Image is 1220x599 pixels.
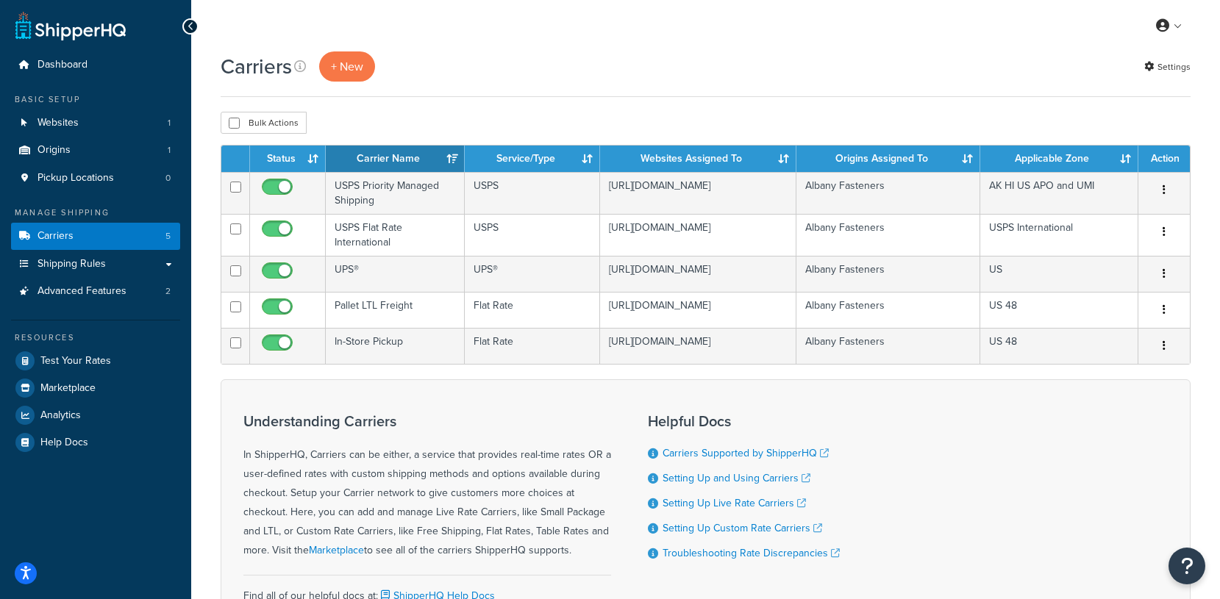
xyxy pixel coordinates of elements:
[600,292,796,328] td: [URL][DOMAIN_NAME]
[40,409,81,422] span: Analytics
[11,110,180,137] li: Websites
[38,117,79,129] span: Websites
[11,207,180,219] div: Manage Shipping
[465,214,601,256] td: USPS
[40,355,111,367] span: Test Your Rates
[11,223,180,250] a: Carriers 5
[40,382,96,395] span: Marketplace
[11,137,180,164] li: Origins
[38,285,126,298] span: Advanced Features
[165,285,171,298] span: 2
[11,137,180,164] a: Origins 1
[465,328,601,364] td: Flat Rate
[11,429,180,456] a: Help Docs
[11,93,180,106] div: Basic Setup
[11,251,180,278] a: Shipping Rules
[1138,146,1190,172] th: Action
[465,292,601,328] td: Flat Rate
[980,256,1138,292] td: US
[243,413,611,560] div: In ShipperHQ, Carriers can be either, a service that provides real-time rates OR a user-defined r...
[980,328,1138,364] td: US 48
[600,172,796,214] td: [URL][DOMAIN_NAME]
[796,292,980,328] td: Albany Fasteners
[980,292,1138,328] td: US 48
[326,256,465,292] td: UPS®
[165,230,171,243] span: 5
[168,144,171,157] span: 1
[165,172,171,184] span: 0
[600,256,796,292] td: [URL][DOMAIN_NAME]
[168,117,171,129] span: 1
[796,214,980,256] td: Albany Fasteners
[38,59,88,71] span: Dashboard
[796,146,980,172] th: Origins Assigned To: activate to sort column ascending
[11,278,180,305] a: Advanced Features 2
[648,413,840,429] h3: Helpful Docs
[11,223,180,250] li: Carriers
[1144,57,1191,77] a: Settings
[600,146,796,172] th: Websites Assigned To: activate to sort column ascending
[11,165,180,192] li: Pickup Locations
[326,146,465,172] th: Carrier Name: activate to sort column ascending
[600,328,796,364] td: [URL][DOMAIN_NAME]
[663,470,810,486] a: Setting Up and Using Carriers
[38,258,106,270] span: Shipping Rules
[15,11,126,40] a: ShipperHQ Home
[221,112,307,134] button: Bulk Actions
[663,520,822,536] a: Setting Up Custom Rate Carriers
[11,331,180,344] div: Resources
[250,146,326,172] th: Status: activate to sort column ascending
[309,542,364,558] a: Marketplace
[243,413,611,429] h3: Understanding Carriers
[326,292,465,328] td: Pallet LTL Freight
[326,172,465,214] td: USPS Priority Managed Shipping
[1169,548,1205,584] button: Open Resource Center
[11,110,180,137] a: Websites 1
[38,230,74,243] span: Carriers
[980,172,1138,214] td: AK HI US APO and UMI
[11,348,180,374] a: Test Your Rates
[11,278,180,305] li: Advanced Features
[465,172,601,214] td: USPS
[465,146,601,172] th: Service/Type: activate to sort column ascending
[663,445,829,461] a: Carriers Supported by ShipperHQ
[796,256,980,292] td: Albany Fasteners
[11,165,180,192] a: Pickup Locations 0
[465,256,601,292] td: UPS®
[663,545,840,561] a: Troubleshooting Rate Discrepancies
[796,328,980,364] td: Albany Fasteners
[663,495,806,511] a: Setting Up Live Rate Carriers
[980,214,1138,256] td: USPS International
[11,402,180,428] a: Analytics
[40,437,88,449] span: Help Docs
[796,172,980,214] td: Albany Fasteners
[221,52,292,81] h1: Carriers
[980,146,1138,172] th: Applicable Zone: activate to sort column ascending
[38,172,114,184] span: Pickup Locations
[326,214,465,256] td: USPS Flat Rate International
[326,328,465,364] td: In-Store Pickup
[319,51,375,82] button: + New
[600,214,796,256] td: [URL][DOMAIN_NAME]
[11,51,180,79] a: Dashboard
[38,144,71,157] span: Origins
[11,375,180,401] a: Marketplace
